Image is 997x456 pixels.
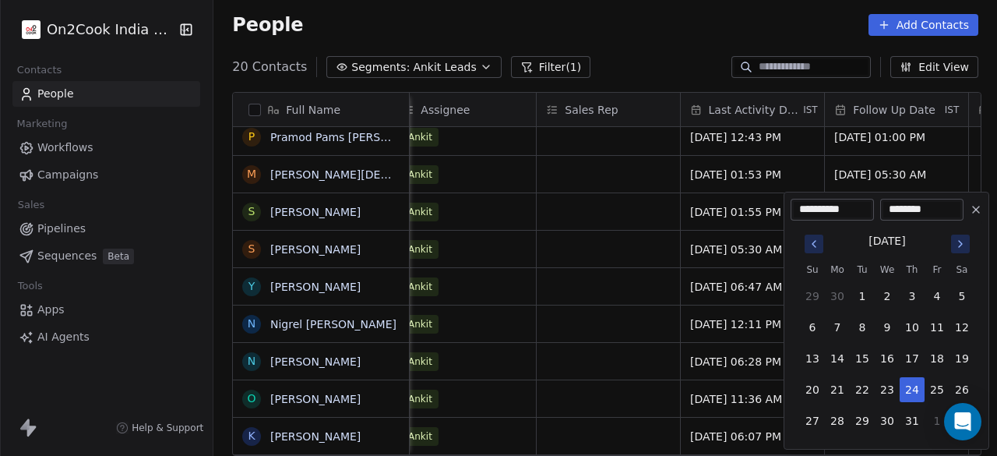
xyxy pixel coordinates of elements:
button: 22 [850,377,875,402]
th: Monday [825,262,850,277]
button: Go to next month [949,233,971,255]
button: 23 [875,377,900,402]
button: 30 [875,408,900,433]
button: 1 [850,284,875,309]
button: 29 [800,284,825,309]
button: 8 [850,315,875,340]
button: 14 [825,346,850,371]
button: 24 [900,377,925,402]
button: 2 [875,284,900,309]
button: 11 [925,315,949,340]
button: 20 [800,377,825,402]
button: 25 [925,377,949,402]
button: Go to previous month [803,233,825,255]
button: 6 [800,315,825,340]
button: 5 [949,284,974,309]
button: 16 [875,346,900,371]
th: Thursday [900,262,925,277]
button: 3 [900,284,925,309]
button: 15 [850,346,875,371]
button: 13 [800,346,825,371]
button: 28 [825,408,850,433]
button: 7 [825,315,850,340]
button: 9 [875,315,900,340]
button: 10 [900,315,925,340]
th: Saturday [949,262,974,277]
button: 1 [925,408,949,433]
button: 27 [800,408,825,433]
button: 31 [900,408,925,433]
th: Tuesday [850,262,875,277]
button: 21 [825,377,850,402]
button: 2 [949,408,974,433]
div: [DATE] [868,233,905,249]
button: 4 [925,284,949,309]
th: Sunday [800,262,825,277]
th: Wednesday [875,262,900,277]
button: 19 [949,346,974,371]
button: 26 [949,377,974,402]
button: 12 [949,315,974,340]
th: Friday [925,262,949,277]
button: 17 [900,346,925,371]
button: 18 [925,346,949,371]
button: 30 [825,284,850,309]
button: 29 [850,408,875,433]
